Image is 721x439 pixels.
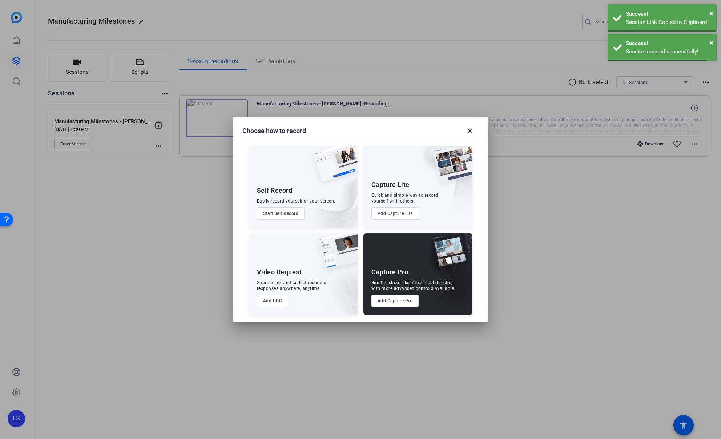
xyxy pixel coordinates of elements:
span: × [709,9,713,17]
button: Close [709,8,713,19]
div: Session Link Copied to Clipboard [626,18,711,27]
button: Close [709,37,713,48]
div: Session created successfully! [626,48,711,56]
div: Success! [626,39,711,48]
span: × [709,38,713,47]
div: Success! [626,10,711,18]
